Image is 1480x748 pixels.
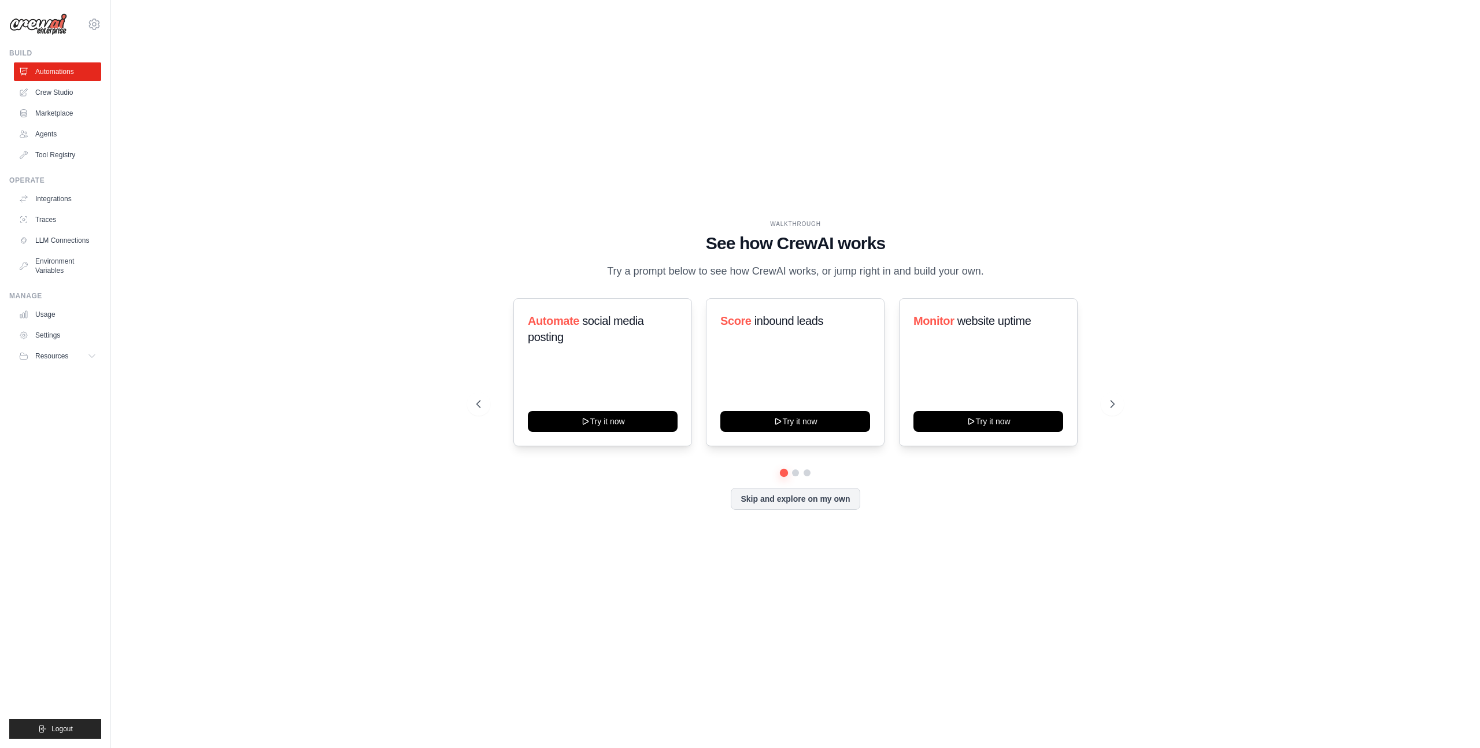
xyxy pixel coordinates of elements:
p: Try a prompt below to see how CrewAI works, or jump right in and build your own. [601,263,990,280]
div: Build [9,49,101,58]
a: Agents [14,125,101,143]
span: website uptime [957,314,1031,327]
span: Resources [35,351,68,361]
button: Skip and explore on my own [731,488,860,510]
span: inbound leads [754,314,823,327]
h1: See how CrewAI works [476,233,1115,254]
a: Usage [14,305,101,324]
span: Automate [528,314,579,327]
button: Logout [9,719,101,739]
div: WALKTHROUGH [476,220,1115,228]
span: Score [720,314,752,327]
div: Operate [9,176,101,185]
a: Marketplace [14,104,101,123]
a: Traces [14,210,101,229]
a: Automations [14,62,101,81]
a: Crew Studio [14,83,101,102]
button: Try it now [720,411,870,432]
a: LLM Connections [14,231,101,250]
button: Resources [14,347,101,365]
span: Monitor [913,314,954,327]
button: Try it now [913,411,1063,432]
a: Settings [14,326,101,345]
img: Logo [9,13,67,35]
div: Manage [9,291,101,301]
span: Logout [51,724,73,734]
button: Try it now [528,411,678,432]
a: Integrations [14,190,101,208]
span: social media posting [528,314,644,343]
a: Tool Registry [14,146,101,164]
a: Environment Variables [14,252,101,280]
